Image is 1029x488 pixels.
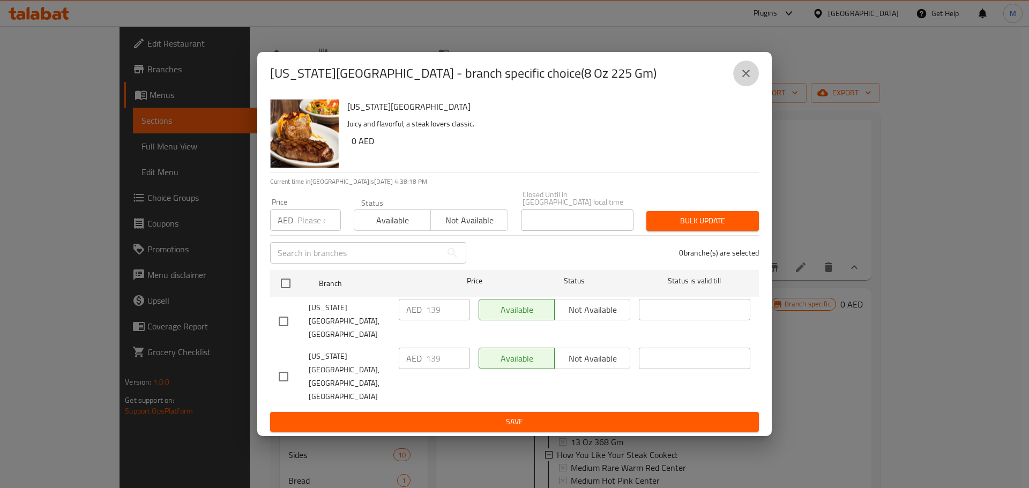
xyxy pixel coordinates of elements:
[406,352,422,365] p: AED
[278,214,293,227] p: AED
[270,242,442,264] input: Search in branches
[430,209,508,231] button: Not available
[347,117,750,131] p: Juicy and flavorful, a steak lovers classic.
[354,209,431,231] button: Available
[406,303,422,316] p: AED
[435,213,503,228] span: Not available
[426,348,470,369] input: Please enter price
[270,177,759,186] p: Current time in [GEOGRAPHIC_DATA] is [DATE] 4:38:18 PM
[733,61,759,86] button: close
[279,415,750,429] span: Save
[426,299,470,320] input: Please enter price
[270,99,339,168] img: New York Strip
[347,99,750,114] h6: [US_STATE][GEOGRAPHIC_DATA]
[270,412,759,432] button: Save
[270,65,657,82] h2: [US_STATE][GEOGRAPHIC_DATA] - branch specific choice(8 Oz 225 Gm)
[639,274,750,288] span: Status is valid till
[439,274,510,288] span: Price
[655,214,750,228] span: Bulk update
[646,211,759,231] button: Bulk update
[319,277,430,290] span: Branch
[352,133,750,148] h6: 0 AED
[297,209,341,231] input: Please enter price
[679,247,759,258] p: 0 branche(s) are selected
[309,350,390,403] span: [US_STATE][GEOGRAPHIC_DATA], [GEOGRAPHIC_DATA], [GEOGRAPHIC_DATA]
[519,274,630,288] span: Status
[309,301,390,341] span: [US_STATE][GEOGRAPHIC_DATA], [GEOGRAPHIC_DATA]
[359,213,427,228] span: Available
